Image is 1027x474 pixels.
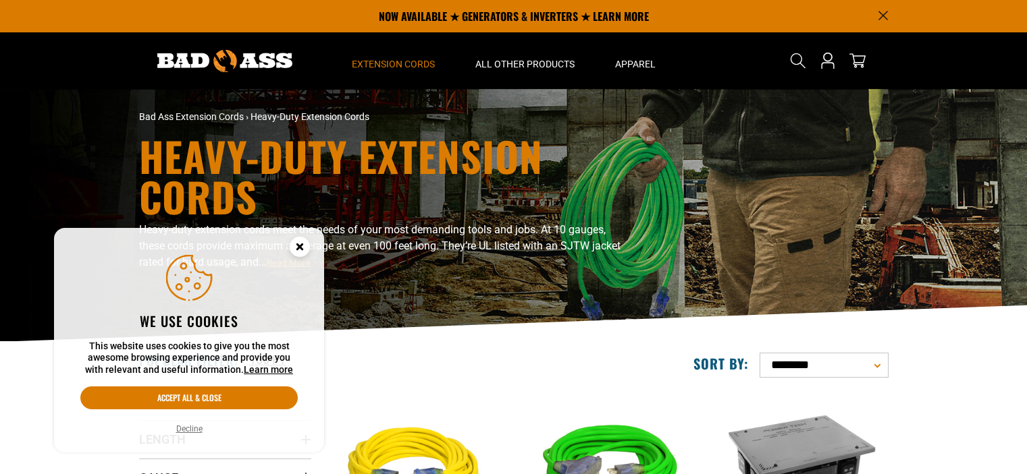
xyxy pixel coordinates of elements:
img: Bad Ass Extension Cords [157,50,292,72]
button: Decline [172,422,207,436]
a: Bad Ass Extension Cords [139,111,244,122]
button: Accept all & close [80,386,298,409]
span: Extension Cords [352,58,435,70]
nav: breadcrumbs [139,110,632,124]
h2: We use cookies [80,312,298,330]
label: Sort by: [693,355,749,372]
span: Apparel [615,58,656,70]
span: Heavy-duty extension cords meet the needs of your most demanding tools and jobs. At 10 gauges, th... [139,223,621,268]
span: › [246,111,248,122]
summary: Apparel [595,32,676,89]
h1: Heavy-Duty Extension Cords [139,136,632,216]
span: All Other Products [475,58,575,70]
a: Learn more [244,364,293,375]
span: Heavy-Duty Extension Cords [251,111,369,122]
summary: Search [787,50,809,71]
summary: Extension Cords [332,32,455,89]
p: This website uses cookies to give you the most awesome browsing experience and provide you with r... [80,340,298,376]
summary: All Other Products [455,32,595,89]
aside: Cookie Consent [54,228,324,453]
